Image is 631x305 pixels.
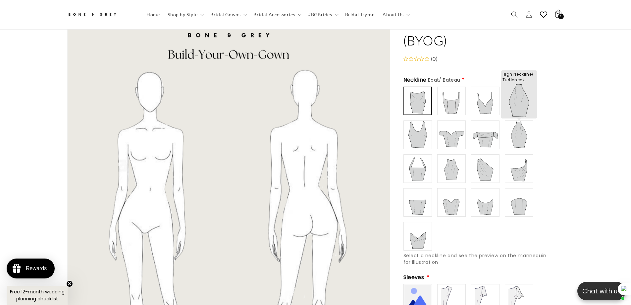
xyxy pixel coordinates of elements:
span: Home [146,12,160,18]
img: https://cdn.shopify.com/s/files/1/0750/3832/7081/files/v-neck_thick_straps_d2901628-028e-49ea-b62... [506,88,532,114]
img: https://cdn.shopify.com/s/files/1/0750/3832/7081/files/square_7e0562ac-aecd-41ee-8590-69b11575ecc... [438,88,465,114]
h1: Build Your Own Gown (BYOG) [403,15,564,49]
img: https://cdn.shopify.com/s/files/1/0750/3832/7081/files/v-neck_strapless_e6e16057-372c-4ed6-ad8b-8... [404,223,431,250]
summary: Bridal Gowns [206,8,249,22]
summary: Bridal Accessories [249,8,304,22]
img: https://cdn.shopify.com/s/files/1/0750/3832/7081/files/v_neck_thin_straps_4722d919-4ab4-454d-8566... [472,88,499,114]
span: Shop by Style [168,12,197,18]
span: Free 12-month wedding planning checklist [10,288,65,302]
img: https://cdn.shopify.com/s/files/1/0750/3832/7081/files/asymmetric_thick_aca1e7e1-7e80-4ab6-9dbb-1... [472,155,499,182]
img: https://cdn.shopify.com/s/files/1/0750/3832/7081/files/round_neck.png?v=1756872555 [404,121,431,148]
summary: #BGBrides [304,8,341,22]
span: #BGBrides [308,12,332,18]
button: Open chatbox [577,282,626,300]
img: https://cdn.shopify.com/s/files/1/0750/3832/7081/files/sweetheart_strapless_7aea53ca-b593-4872-9c... [438,189,465,216]
a: Home [142,8,164,22]
span: Select a neckline and see the preview on the mannequin for illustration [403,252,547,266]
img: https://cdn.shopify.com/s/files/1/0750/3832/7081/files/cateye_scoop_30b75c68-d5e8-4bfa-8763-e7190... [472,189,499,216]
img: Bone and Grey Bridal [67,9,117,20]
img: https://cdn.shopify.com/s/files/1/0750/3832/7081/files/crescent_strapless_82f07324-8705-4873-92d2... [506,189,532,216]
img: https://cdn.shopify.com/s/files/1/0750/3832/7081/files/boat_neck_e90dd235-88bb-46b2-8369-a1b9d139... [405,88,431,114]
img: https://cdn.shopify.com/s/files/1/0750/3832/7081/files/off-shoulder_sweetheart_1bdca986-a4a1-4613... [438,121,465,148]
img: https://cdn.shopify.com/s/files/1/0750/3832/7081/files/halter_straight_f0d600c4-90f4-4503-a970-e6... [404,155,431,182]
a: Bone and Grey Bridal [65,7,136,23]
summary: About Us [379,8,412,22]
div: Rewards [26,266,47,271]
span: About Us [383,12,403,18]
summary: Search [507,7,522,22]
span: Bridal Try-on [345,12,375,18]
button: Write a review [453,10,497,21]
img: https://cdn.shopify.com/s/files/1/0750/3832/7081/files/off-shoulder_straight_69b741a5-1f6f-40ba-9... [472,121,499,148]
a: Write a review [44,38,73,43]
summary: Shop by Style [164,8,206,22]
div: (0) [429,54,438,64]
span: Boat/ Bateau [428,77,460,83]
a: Bridal Try-on [341,8,379,22]
span: 1 [560,14,562,19]
p: Chat with us [577,286,626,296]
span: Bridal Accessories [253,12,295,18]
span: Bridal Gowns [210,12,240,18]
img: https://cdn.shopify.com/s/files/1/0750/3832/7081/files/straight_strapless_18c662df-be54-47ef-b3bf... [404,189,431,216]
img: https://cdn.shopify.com/s/files/1/0750/3832/7081/files/halter.png?v=1756872993 [438,155,465,182]
span: Sleeves [403,273,426,281]
div: Free 12-month wedding planning checklistClose teaser [7,286,68,305]
button: Close teaser [66,280,73,287]
span: Neckline [403,76,460,84]
img: https://cdn.shopify.com/s/files/1/0750/3832/7081/files/asymmetric_thin_a5500f79-df9c-4d9e-8e7b-99... [506,155,532,182]
img: https://cdn.shopify.com/s/files/1/0750/3832/7081/files/high_neck.png?v=1756803384 [506,121,532,148]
